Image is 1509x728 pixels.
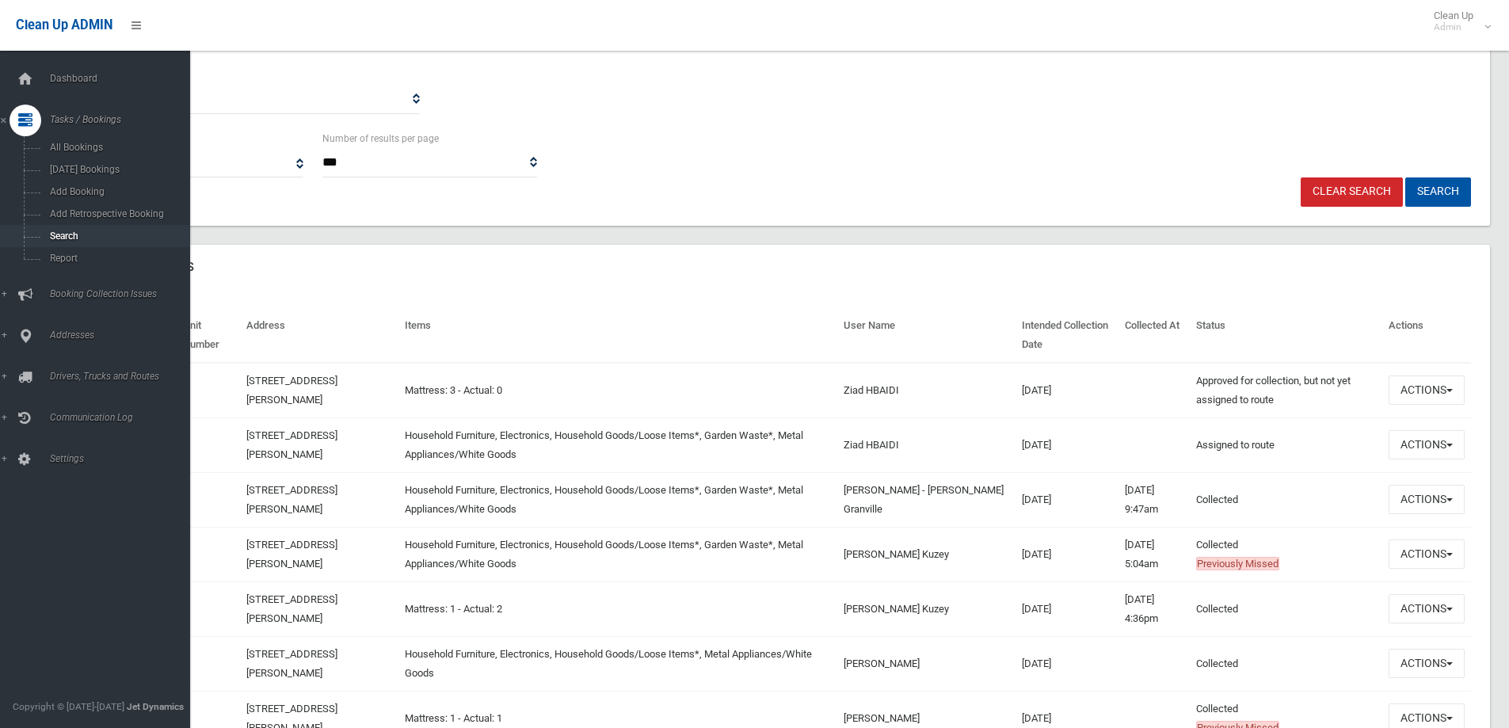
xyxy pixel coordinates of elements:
[1118,527,1190,581] td: [DATE] 5:04am
[398,363,838,418] td: Mattress: 3 - Actual: 0
[1118,472,1190,527] td: [DATE] 9:47am
[177,308,240,363] th: Unit Number
[127,701,184,712] strong: Jet Dynamics
[398,472,838,527] td: Household Furniture, Electronics, Household Goods/Loose Items*, Garden Waste*, Metal Appliances/W...
[1190,417,1382,472] td: Assigned to route
[837,527,1015,581] td: [PERSON_NAME] Kuzey
[1190,363,1382,418] td: Approved for collection, but not yet assigned to route
[1426,10,1489,33] span: Clean Up
[45,186,189,197] span: Add Booking
[1389,594,1465,623] button: Actions
[45,208,189,219] span: Add Retrospective Booking
[1190,308,1382,363] th: Status
[1389,649,1465,678] button: Actions
[1190,472,1382,527] td: Collected
[837,581,1015,636] td: [PERSON_NAME] Kuzey
[1190,581,1382,636] td: Collected
[1196,557,1279,570] span: Previously Missed
[398,581,838,636] td: Mattress: 1 - Actual: 2
[45,164,189,175] span: [DATE] Bookings
[398,308,838,363] th: Items
[1190,636,1382,691] td: Collected
[1016,472,1118,527] td: [DATE]
[246,429,337,460] a: [STREET_ADDRESS][PERSON_NAME]
[837,308,1015,363] th: User Name
[16,17,112,32] span: Clean Up ADMIN
[1118,308,1190,363] th: Collected At
[1016,308,1118,363] th: Intended Collection Date
[45,142,189,153] span: All Bookings
[13,701,124,712] span: Copyright © [DATE]-[DATE]
[45,73,202,84] span: Dashboard
[1016,581,1118,636] td: [DATE]
[837,363,1015,418] td: Ziad HBAIDI
[1389,539,1465,569] button: Actions
[1389,375,1465,405] button: Actions
[398,527,838,581] td: Household Furniture, Electronics, Household Goods/Loose Items*, Garden Waste*, Metal Appliances/W...
[45,412,202,423] span: Communication Log
[1118,581,1190,636] td: [DATE] 4:36pm
[240,308,398,363] th: Address
[1016,417,1118,472] td: [DATE]
[1405,177,1471,207] button: Search
[1016,527,1118,581] td: [DATE]
[246,539,337,570] a: [STREET_ADDRESS][PERSON_NAME]
[1389,430,1465,459] button: Actions
[246,648,337,679] a: [STREET_ADDRESS][PERSON_NAME]
[45,231,189,242] span: Search
[45,453,202,464] span: Settings
[246,593,337,624] a: [STREET_ADDRESS][PERSON_NAME]
[398,636,838,691] td: Household Furniture, Electronics, Household Goods/Loose Items*, Metal Appliances/White Goods
[246,484,337,515] a: [STREET_ADDRESS][PERSON_NAME]
[1301,177,1403,207] a: Clear Search
[45,114,202,125] span: Tasks / Bookings
[837,417,1015,472] td: Ziad HBAIDI
[1382,308,1471,363] th: Actions
[45,288,202,299] span: Booking Collection Issues
[1016,636,1118,691] td: [DATE]
[45,330,202,341] span: Addresses
[1434,21,1473,33] small: Admin
[1190,527,1382,581] td: Collected
[1389,485,1465,514] button: Actions
[398,417,838,472] td: Household Furniture, Electronics, Household Goods/Loose Items*, Garden Waste*, Metal Appliances/W...
[837,472,1015,527] td: [PERSON_NAME] - [PERSON_NAME] Granville
[45,371,202,382] span: Drivers, Trucks and Routes
[322,130,439,147] label: Number of results per page
[1016,363,1118,418] td: [DATE]
[837,636,1015,691] td: [PERSON_NAME]
[246,375,337,406] a: [STREET_ADDRESS][PERSON_NAME]
[45,253,189,264] span: Report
